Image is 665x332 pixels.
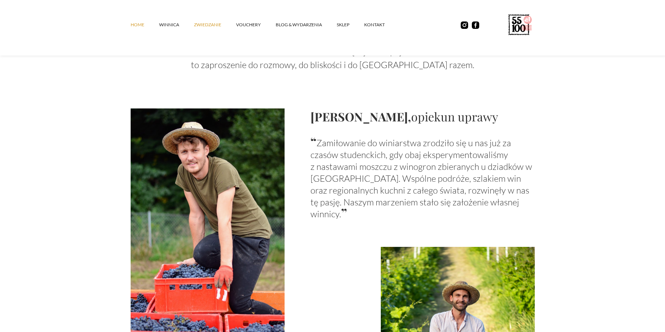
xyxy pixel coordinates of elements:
[194,14,236,36] a: ZWIEDZANIE
[310,108,535,124] h2: opiekun uprawy
[337,14,364,36] a: SKLEP
[310,135,535,220] p: Zamiłowanie do winiarstwa zrodziło się u nas już za czasów studenckich, gdy obaj eksperymentowali...
[276,14,337,36] a: Blog & Wydarzenia
[159,14,194,36] a: winnica
[310,108,411,124] strong: [PERSON_NAME],
[236,14,276,36] a: vouchery
[341,204,347,220] strong: ”
[310,133,316,149] strong: “
[364,14,400,36] a: kontakt
[131,14,159,36] a: Home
